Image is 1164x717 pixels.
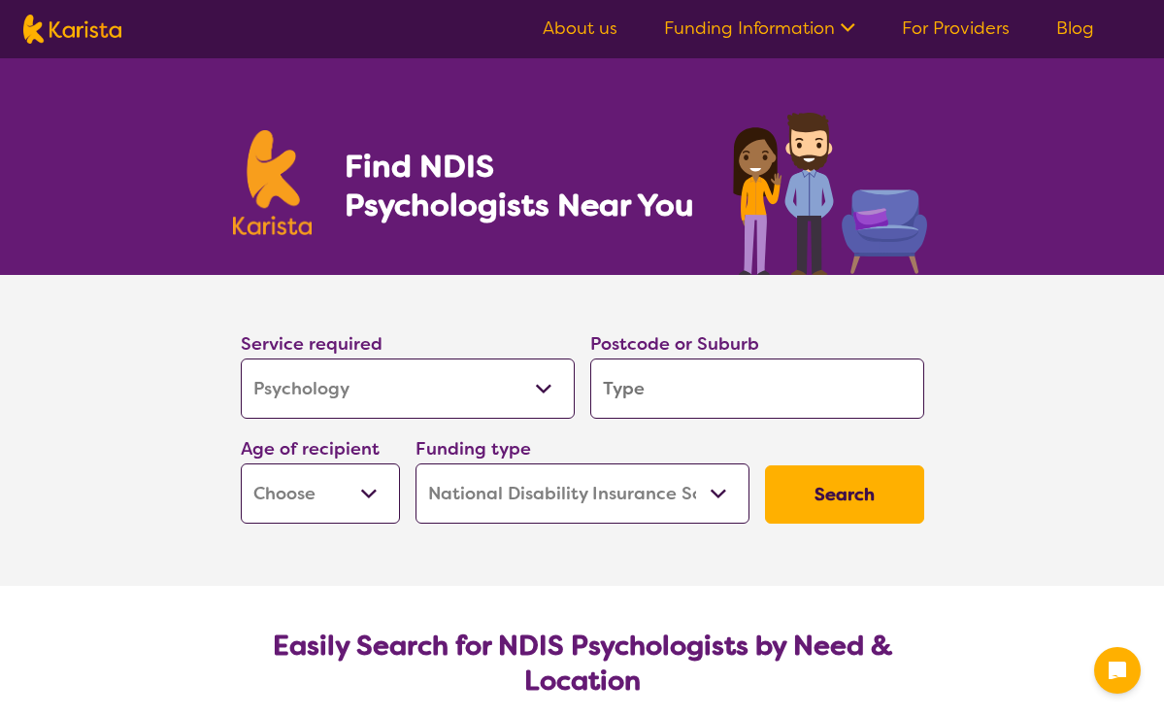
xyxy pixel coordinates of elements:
button: Search [765,465,924,524]
input: Type [590,358,924,419]
label: Age of recipient [241,437,380,461]
a: Blog [1056,17,1094,40]
label: Postcode or Suburb [590,332,759,356]
img: psychology [726,105,932,275]
label: Funding type [416,437,531,461]
h2: Easily Search for NDIS Psychologists by Need & Location [256,629,909,699]
a: Funding Information [664,17,855,40]
a: For Providers [902,17,1010,40]
a: About us [543,17,617,40]
h1: Find NDIS Psychologists Near You [345,147,704,224]
img: Karista logo [23,15,121,44]
label: Service required [241,332,382,356]
img: Karista logo [233,130,313,235]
